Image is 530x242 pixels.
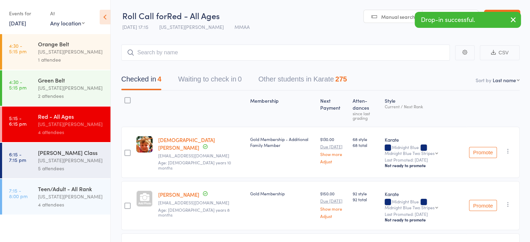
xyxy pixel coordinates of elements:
[385,136,463,143] div: Karate
[238,75,241,83] div: 0
[385,190,463,197] div: Karate
[158,136,215,151] a: [DEMOGRAPHIC_DATA][PERSON_NAME]
[385,217,463,223] div: Not ready to promote
[158,207,230,218] span: Age: [DEMOGRAPHIC_DATA] years 8 months
[335,75,347,83] div: 275
[9,19,26,27] a: [DATE]
[385,145,463,155] div: Midnight Blue
[235,23,250,30] span: MMAA
[493,77,516,84] div: Last name
[136,136,153,153] img: image1631142607.png
[9,8,43,19] div: Events for
[158,75,161,83] div: 4
[353,142,379,148] span: 68 total
[320,198,347,203] small: Due [DATE]
[476,77,491,84] label: Sort by
[38,84,105,92] div: [US_STATE][PERSON_NAME]
[250,136,315,148] div: Gold Membership - Additional Family Member
[317,94,350,124] div: Next Payment
[38,149,105,156] div: [PERSON_NAME] Class
[250,190,315,196] div: Gold Membership
[9,151,26,163] time: 6:15 - 7:15 pm
[353,196,379,202] span: 92 total
[38,128,105,136] div: 4 attendees
[9,115,26,126] time: 5:15 - 6:15 pm
[158,153,245,158] small: likakoroliova@yahoo.com
[167,10,220,21] span: Red - All Ages
[38,48,105,56] div: [US_STATE][PERSON_NAME]
[353,190,379,196] span: 92 style
[38,193,105,201] div: [US_STATE][PERSON_NAME]
[121,45,450,61] input: Search by name
[38,156,105,164] div: [US_STATE][PERSON_NAME]
[320,152,347,156] a: Show more
[385,163,463,168] div: Not ready to promote
[320,206,347,211] a: Show more
[353,111,379,120] div: since last grading
[385,205,435,210] div: Midnight Blue Two Stripes
[2,107,110,142] a: 5:15 -6:15 pmRed - All Ages[US_STATE][PERSON_NAME]4 attendees
[469,200,497,211] button: Promote
[385,199,463,210] div: Midnight Blue
[38,185,105,193] div: Teen/Adult - All Rank
[158,159,231,170] span: Age: [DEMOGRAPHIC_DATA] years 10 months
[9,188,28,199] time: 7:15 - 8:00 pm
[385,157,463,162] small: Last Promoted: [DATE]
[38,92,105,100] div: 2 attendees
[50,19,85,27] div: Any location
[121,72,161,90] button: Checked in4
[2,179,110,214] a: 7:15 -8:00 pmTeen/Adult - All Rank[US_STATE][PERSON_NAME]4 attendees
[247,94,317,124] div: Membership
[178,72,241,90] button: Waiting to check in0
[122,23,148,30] span: [DATE] 17:15
[469,147,497,158] button: Promote
[320,144,347,149] small: Due [DATE]
[385,104,463,109] div: Current / Next Rank
[320,214,347,218] a: Adjust
[484,10,520,24] a: Exit roll call
[50,8,85,19] div: At
[38,120,105,128] div: [US_STATE][PERSON_NAME]
[2,34,110,70] a: 4:30 -5:15 pmOrange Belt[US_STATE][PERSON_NAME]1 attendee
[38,112,105,120] div: Red - All Ages
[159,23,224,30] span: [US_STATE][PERSON_NAME]
[2,143,110,178] a: 6:15 -7:15 pm[PERSON_NAME] Class[US_STATE][PERSON_NAME]5 attendees
[415,12,521,28] div: Drop-in successful.
[38,164,105,172] div: 5 attendees
[38,201,105,209] div: 4 attendees
[2,70,110,106] a: 4:30 -5:15 pmGreen Belt[US_STATE][PERSON_NAME]2 attendees
[158,200,245,205] small: likakoroliova@yahoo.com
[320,159,347,164] a: Adjust
[38,76,105,84] div: Green Belt
[9,43,26,54] time: 4:30 - 5:15 pm
[9,79,26,90] time: 4:30 - 5:15 pm
[320,190,347,218] div: $150.00
[353,136,379,142] span: 68 style
[480,45,520,60] button: CSV
[350,94,382,124] div: Atten­dances
[158,191,199,198] a: [PERSON_NAME]
[385,212,463,217] small: Last Promoted: [DATE]
[38,56,105,64] div: 1 attendee
[385,151,435,155] div: Midnight Blue Two Stripes
[320,136,347,164] div: $130.00
[122,10,167,21] span: Roll Call for
[38,40,105,48] div: Orange Belt
[382,94,466,124] div: Style
[381,13,415,20] span: Manual search
[258,72,347,90] button: Other students in Karate275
